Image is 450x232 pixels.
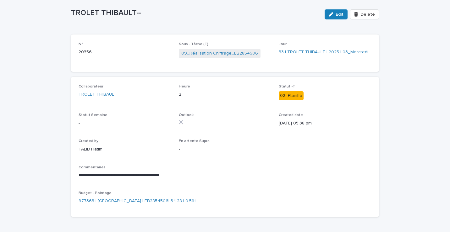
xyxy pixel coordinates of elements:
[79,113,107,117] span: Statut Semaine
[79,120,171,127] p: -
[279,113,303,117] span: Created date
[179,139,210,143] span: En attente Supra
[179,146,272,153] p: -
[79,198,199,204] a: 977363 | [GEOGRAPHIC_DATA] | EB2854506| 34.28 | 0.51H |
[360,12,375,17] span: Delete
[279,49,368,55] a: 33 | TROLET THIBAULT | 2025 | 03_Mercredi
[79,139,98,143] span: Created by
[336,12,343,17] span: Edit
[279,85,295,88] span: Statut -T
[325,9,348,19] button: Edit
[279,91,304,100] div: 02_Planifié
[71,8,320,18] p: TROLET THIBAULT--
[350,9,379,19] button: Delete
[79,49,171,55] p: 20356
[179,85,190,88] span: Heure
[79,191,112,195] span: Budget - Pointage
[79,42,83,46] span: N°
[181,50,258,57] a: 09_Réalisation Chiffrage_EB2854506
[279,120,371,127] p: [DATE] 05:38 pm
[279,42,287,46] span: Jour
[179,113,194,117] span: Outlook
[79,91,117,98] a: TROLET THIBAULT
[79,146,171,153] p: TALIB Hatim
[79,166,106,169] span: Commentaires
[179,91,272,98] p: 2
[79,85,103,88] span: Collaborateur
[179,42,208,46] span: Sous - Tâche (T)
